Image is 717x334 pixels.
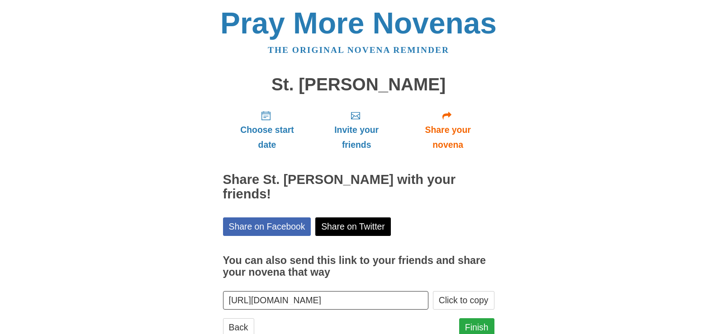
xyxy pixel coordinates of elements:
a: The original novena reminder [268,45,449,55]
a: Choose start date [223,103,312,157]
a: Share on Facebook [223,217,311,236]
h3: You can also send this link to your friends and share your novena that way [223,255,494,278]
span: Invite your friends [320,122,392,152]
button: Click to copy [433,291,494,310]
span: Choose start date [232,122,303,152]
a: Pray More Novenas [220,6,497,40]
a: Share your novena [402,103,494,157]
h1: St. [PERSON_NAME] [223,75,494,94]
span: Share your novena [411,122,485,152]
a: Share on Twitter [315,217,391,236]
h2: Share St. [PERSON_NAME] with your friends! [223,173,494,202]
a: Invite your friends [311,103,401,157]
